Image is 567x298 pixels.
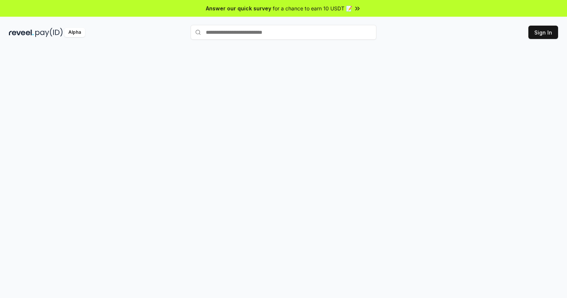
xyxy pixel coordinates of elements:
span: Answer our quick survey [206,4,271,12]
div: Alpha [64,28,85,37]
span: for a chance to earn 10 USDT 📝 [273,4,352,12]
button: Sign In [528,26,558,39]
img: pay_id [35,28,63,37]
img: reveel_dark [9,28,34,37]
